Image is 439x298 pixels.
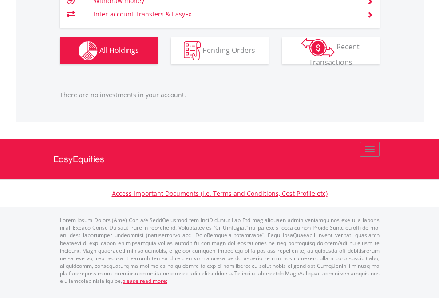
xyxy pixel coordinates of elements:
[171,37,269,64] button: Pending Orders
[122,277,167,285] a: please read more:
[282,37,380,64] button: Recent Transactions
[60,216,380,285] p: Lorem Ipsum Dolors (Ame) Con a/e SeddOeiusmod tem InciDiduntut Lab Etd mag aliquaen admin veniamq...
[53,139,386,179] a: EasyEquities
[99,45,139,55] span: All Holdings
[184,41,201,60] img: pending_instructions-wht.png
[60,91,380,99] p: There are no investments in your account.
[112,189,328,198] a: Access Important Documents (i.e. Terms and Conditions, Cost Profile etc)
[301,38,335,57] img: transactions-zar-wht.png
[79,41,98,60] img: holdings-wht.png
[60,37,158,64] button: All Holdings
[202,45,255,55] span: Pending Orders
[94,8,356,21] td: Inter-account Transfers & EasyFx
